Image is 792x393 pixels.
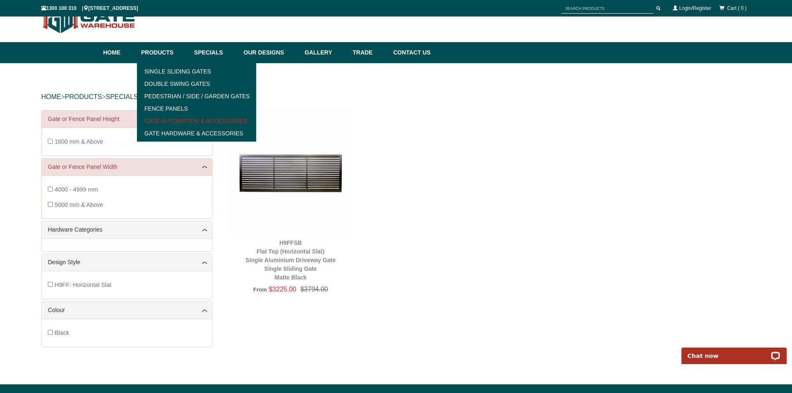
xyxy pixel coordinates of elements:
span: $3794.00 [296,286,328,293]
a: Gallery [301,42,349,63]
a: Single Sliding Gates [139,65,254,78]
a: Specials [190,42,240,63]
span: 1600 mm & Above [54,138,103,145]
span: From [253,286,267,293]
a: Contact Us [389,42,431,63]
a: Double Swing Gates [139,78,254,90]
a: Products [137,42,190,63]
div: > > [41,84,751,110]
img: H9FFSB - Flat Top (Horizontal Slat) - Single Aluminium Driveway Gate - Single Sliding Gate - Matt... [229,110,352,234]
input: SEARCH PRODUCTS [561,3,653,14]
a: Trade [349,42,389,63]
a: SPECIALS [106,93,138,100]
a: Login/Register [679,5,711,11]
span: Cart ( 0 ) [727,5,747,11]
span: 4000 - 4999 mm [54,186,98,193]
a: Fence Panels [139,102,254,115]
a: Gate or Fence Panel Height [48,115,206,123]
a: PRODUCTS [65,93,102,100]
span: 1300 100 310 | [STREET_ADDRESS] [41,5,138,11]
a: Hardware Categories [48,225,206,234]
a: Pedestrian / Side / Garden Gates [139,90,254,102]
a: HOME [41,93,61,100]
span: H9FF: Horizontal Slat [54,282,111,288]
span: Black [54,329,69,336]
a: Gate Hardware & Accessories [139,127,254,140]
a: H9FFSBFlat Top (Horizontal Slat)Single Aluminium Driveway GateSingle Sliding GateMatte Black [245,239,335,281]
a: Home [103,42,137,63]
a: Gate or Fence Panel Width [48,163,206,171]
a: Our Designs [240,42,301,63]
a: Colour [48,306,206,315]
span: $3225.00 [269,286,296,293]
span: 5000 mm & Above [54,201,103,208]
a: Gate Automation & Accessories [139,115,254,127]
iframe: LiveChat chat widget [676,338,792,364]
a: Design Style [48,258,206,267]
